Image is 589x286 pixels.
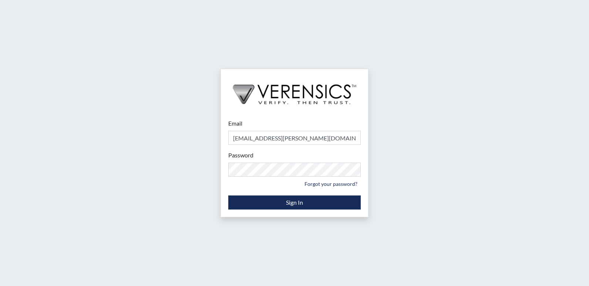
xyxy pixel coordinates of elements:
button: Sign In [228,195,361,210]
a: Forgot your password? [301,178,361,190]
input: Email [228,131,361,145]
img: logo-wide-black.2aad4157.png [221,69,368,112]
label: Email [228,119,242,128]
label: Password [228,151,253,160]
